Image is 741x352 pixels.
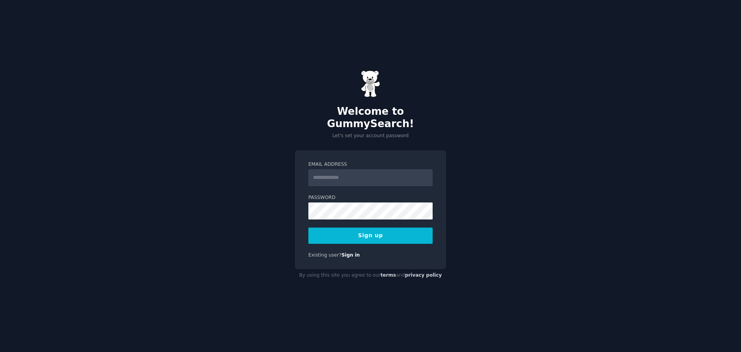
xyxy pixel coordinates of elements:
[308,252,342,258] span: Existing user?
[381,272,396,278] a: terms
[342,252,360,258] a: Sign in
[405,272,442,278] a: privacy policy
[295,269,446,282] div: By using this site you agree to our and
[308,194,433,201] label: Password
[308,161,433,168] label: Email Address
[361,70,380,97] img: Gummy Bear
[295,105,446,130] h2: Welcome to GummySearch!
[308,228,433,244] button: Sign up
[295,133,446,139] p: Let's set your account password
